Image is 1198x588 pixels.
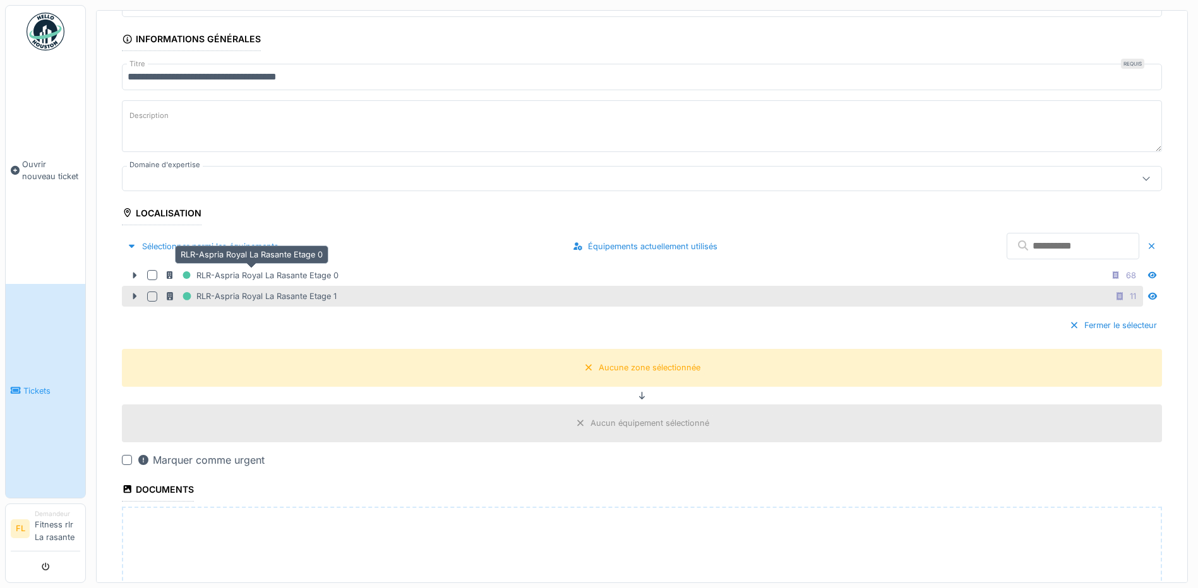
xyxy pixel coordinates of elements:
[1130,290,1136,302] div: 11
[122,238,284,255] div: Sélectionner parmi les équipements
[1121,59,1144,69] div: Requis
[22,158,80,182] span: Ouvrir nouveau ticket
[6,57,85,284] a: Ouvrir nouveau ticket
[27,13,64,50] img: Badge_color-CXgf-gQk.svg
[11,519,30,538] li: FL
[127,108,171,124] label: Description
[35,509,80,519] div: Demandeur
[165,288,337,304] div: RLR-Aspria Royal La Rasante Etage 1
[35,509,80,548] li: Fitness rlr La rasante
[137,452,265,467] div: Marquer comme urgent
[1064,317,1162,334] div: Fermer le sélecteur
[23,385,80,397] span: Tickets
[127,59,148,69] label: Titre
[599,362,700,373] div: Aucune zone sélectionnée
[11,509,80,551] a: FL DemandeurFitness rlr La rasante
[122,480,194,502] div: Documents
[122,204,201,225] div: Localisation
[165,268,338,283] div: RLR-Aspria Royal La Rasante Etage 0
[175,245,328,264] div: RLR-Aspria Royal La Rasante Etage 0
[568,238,722,255] div: Équipements actuellement utilisés
[122,30,261,51] div: Informations générales
[127,160,203,170] label: Domaine d'expertise
[590,417,709,429] div: Aucun équipement sélectionné
[6,284,85,498] a: Tickets
[1126,269,1136,281] div: 68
